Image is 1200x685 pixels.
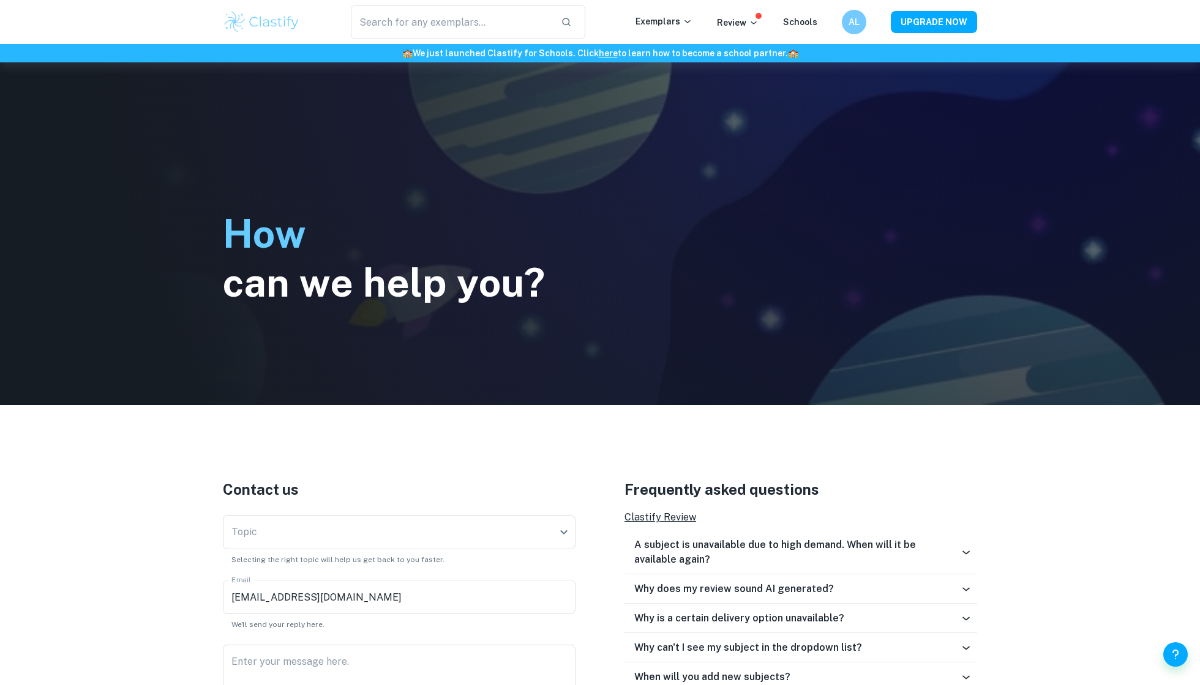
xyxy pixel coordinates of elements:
[2,46,1198,60] h6: We just launched Clastify for Schools. Click to learn how to become a school partner.
[266,258,290,307] span: n
[351,5,551,39] input: Search for any exemplars...
[410,258,422,307] span: l
[479,258,501,307] span: o
[1163,642,1188,667] button: Help and Feedback
[386,258,410,307] span: e
[891,11,977,33] button: UPGRADE NOW
[599,48,618,58] a: here
[244,258,266,307] span: a
[231,619,567,630] p: We'll send your reply here.
[634,582,834,596] h6: Why does my review sound AI generated?
[634,611,844,626] h6: Why is a certain delivery option unavailable?
[253,209,275,258] span: o
[634,538,960,567] h6: A subject is unavailable due to high demand. When will it be available again?
[223,258,244,307] span: c
[624,478,977,500] h4: Frequently asked questions
[783,17,817,27] a: Schools
[524,258,545,307] span: ?
[624,633,977,662] div: Why can't I see my subject in the dropdown list?
[634,640,862,655] h6: Why can't I see my subject in the dropdown list?
[275,209,306,258] span: w
[422,258,447,307] span: p
[299,258,330,307] span: w
[330,258,353,307] span: e
[223,10,301,34] img: Clastify logo
[223,478,576,500] h4: Contact us
[457,258,479,307] span: y
[363,258,386,307] span: h
[788,48,798,58] span: 🏫
[634,670,790,684] h6: When will you add new subjects?
[636,15,692,28] p: Exemplars
[223,209,253,258] span: H
[402,48,413,58] span: 🏫
[847,15,861,29] h6: AL
[231,574,251,585] label: Email
[624,510,977,525] h6: Clastify Review
[624,530,977,574] div: A subject is unavailable due to high demand. When will it be available again?
[501,258,524,307] span: u
[624,574,977,604] div: Why does my review sound AI generated?
[624,604,977,633] div: Why is a certain delivery option unavailable?
[717,16,759,29] p: Review
[231,554,567,565] p: Selecting the right topic will help us get back to you faster.
[842,10,866,34] button: AL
